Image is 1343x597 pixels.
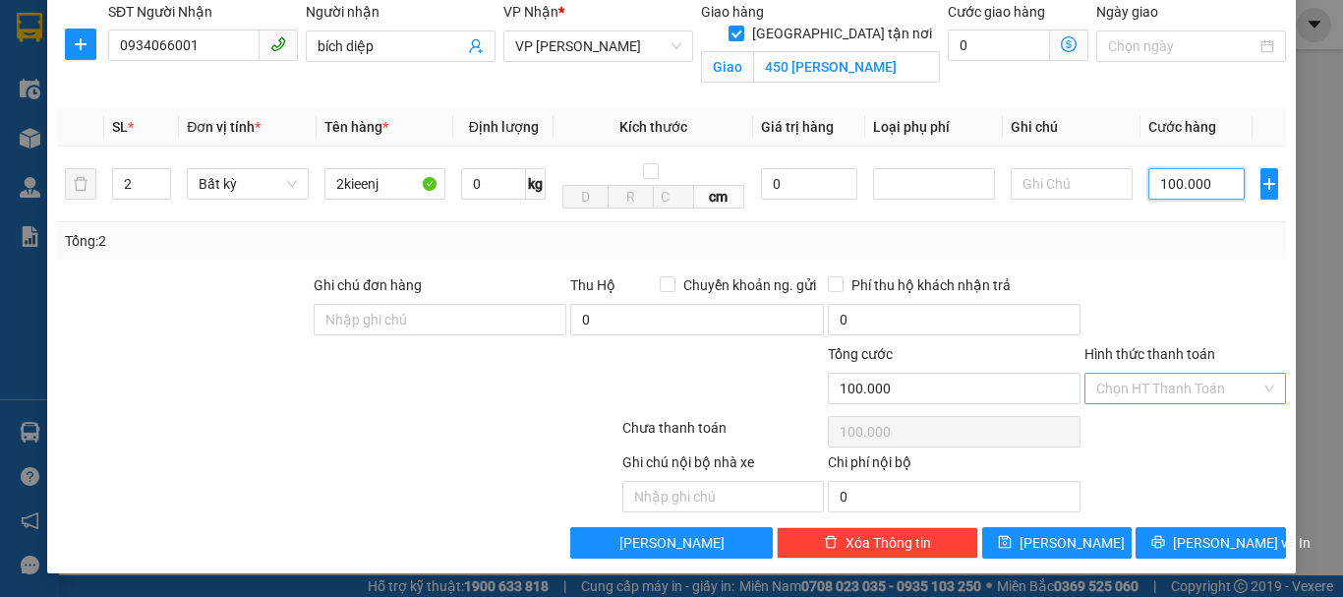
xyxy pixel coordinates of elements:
span: plus [66,36,95,52]
span: Tổng cước [828,346,893,362]
input: R [608,185,654,209]
button: deleteXóa Thông tin [777,527,978,559]
input: Giao tận nơi [753,51,940,83]
span: VP Nhận [503,4,558,20]
span: Chuyển khoản ng. gửi [675,274,824,296]
span: Phí thu hộ khách nhận trả [844,274,1019,296]
span: [PERSON_NAME] [1020,532,1125,554]
span: [GEOGRAPHIC_DATA] tận nơi [744,23,940,44]
span: plus [1261,176,1277,192]
input: 0 [761,168,857,200]
span: kg [526,168,546,200]
span: [PERSON_NAME] và In [1173,532,1311,554]
input: Ghi chú đơn hàng [314,304,566,335]
div: Chưa thanh toán [620,417,826,451]
input: Nhập ghi chú [622,481,824,512]
span: delete [824,535,838,551]
span: Giao hàng [701,4,764,20]
th: Ghi chú [1003,108,1140,147]
label: Hình thức thanh toán [1084,346,1215,362]
div: SĐT Người Nhận [108,1,298,23]
input: Ngày giao [1108,35,1256,57]
span: Bất kỳ [199,169,297,199]
button: printer[PERSON_NAME] và In [1136,527,1286,559]
span: printer [1151,535,1165,551]
input: Cước giao hàng [948,30,1050,61]
button: delete [65,168,96,200]
span: cm [694,185,744,209]
span: phone [270,36,286,52]
button: plus [1260,168,1278,200]
span: Tên hàng [324,119,388,135]
span: Thu Hộ [570,277,615,293]
input: VD: Bàn, Ghế [324,168,446,200]
span: Cước hàng [1148,119,1216,135]
th: Loại phụ phí [865,108,1003,147]
span: save [998,535,1012,551]
span: Giá trị hàng [761,119,834,135]
label: Cước giao hàng [948,4,1045,20]
span: dollar-circle [1061,36,1077,52]
input: D [562,185,609,209]
div: Ghi chú nội bộ nhà xe [622,451,824,481]
input: Ghi Chú [1011,168,1133,200]
div: Chi phí nội bộ [828,451,1080,481]
span: SL [112,119,128,135]
span: VP Hà Tĩnh [515,31,681,61]
span: [PERSON_NAME] [619,532,725,554]
div: Người nhận [306,1,496,23]
button: save[PERSON_NAME] [982,527,1133,559]
span: Kích thước [619,119,687,135]
label: Ngày giao [1096,4,1158,20]
span: Định lượng [469,119,539,135]
label: Ghi chú đơn hàng [314,277,422,293]
input: C [653,185,694,209]
button: plus [65,29,96,60]
span: Đơn vị tính [187,119,261,135]
span: Giao [701,51,753,83]
button: [PERSON_NAME] [570,527,772,559]
span: Xóa Thông tin [846,532,931,554]
div: Tổng: 2 [65,230,520,252]
span: user-add [468,38,484,54]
